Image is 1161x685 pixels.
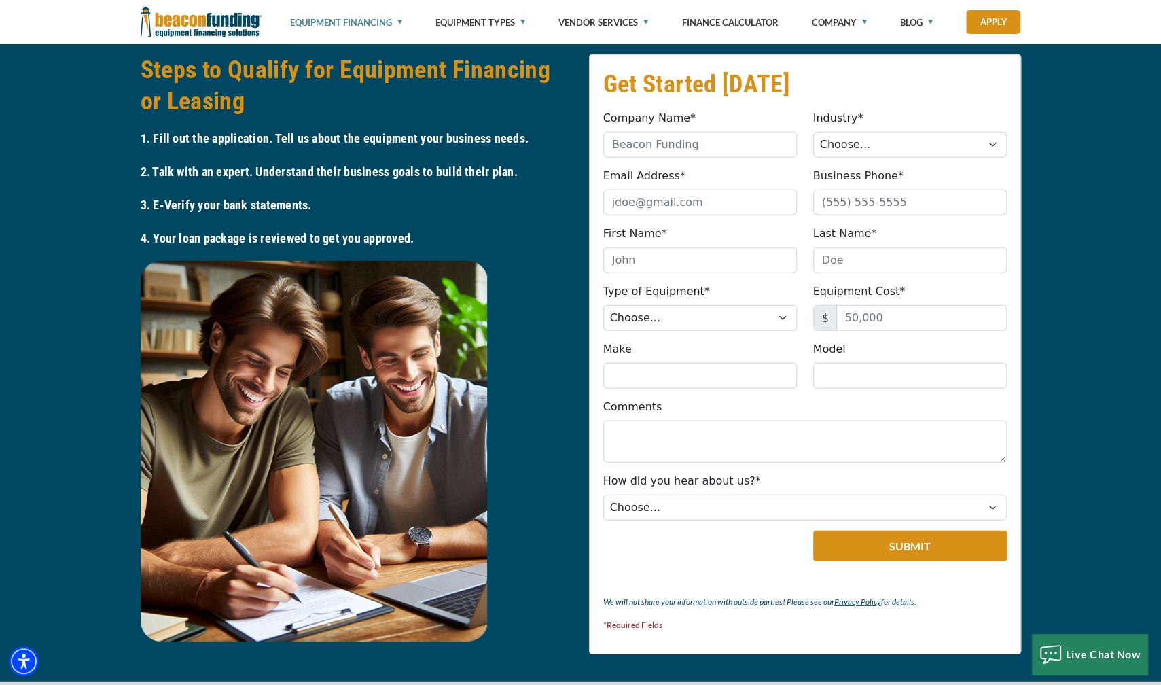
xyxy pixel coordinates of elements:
[603,190,797,215] input: jdoe@gmail.com
[141,127,573,150] h4: 1. Fill out the application. Tell us about the equipment your business needs.
[813,531,1007,561] button: Submit
[603,247,797,273] input: John
[603,132,797,158] input: Beacon Funding
[603,168,685,184] label: Email Address*
[603,531,768,573] iframe: reCAPTCHA
[813,168,904,184] label: Business Phone*
[1032,634,1148,675] button: Live Chat Now
[9,646,39,676] div: Accessibility Menu
[813,283,906,300] label: Equipment Cost*
[966,10,1020,34] a: Apply
[834,597,881,607] a: Privacy Policy
[603,110,696,126] label: Company Name*
[603,617,1007,633] p: *Required Fields
[813,305,837,331] span: $
[813,247,1007,273] input: Doe
[603,594,1007,610] p: We will not share your information with outside parties! Please see our for details.
[813,110,863,126] label: Industry*
[1066,648,1141,661] span: Live Chat Now
[141,54,573,117] h2: Steps to Qualify for Equipment Financing or Leasing
[813,226,877,242] label: Last Name*
[603,283,710,300] label: Type of Equipment*
[603,341,632,357] label: Make
[603,69,1007,100] h2: Get Started [DATE]
[141,194,573,217] h4: 3. E-Verify your bank statements.
[813,341,846,357] label: Model
[141,160,573,183] h4: 2. Talk with an expert. Understand their business goals to build their plan.
[603,399,662,415] label: Comments
[603,226,667,242] label: First Name*
[836,305,1007,331] input: 50,000
[603,473,761,489] label: How did you hear about us?*
[141,227,573,250] h4: 4. Your loan package is reviewed to get you approved.
[813,190,1007,215] input: (555) 555-5555
[141,260,487,642] img: Men doing paperwork, happy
